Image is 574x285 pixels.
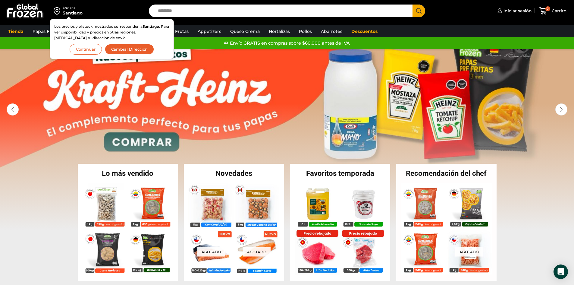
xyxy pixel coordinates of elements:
[143,24,159,29] strong: Santiago
[195,26,224,37] a: Appetizers
[243,247,271,257] p: Agotado
[30,26,62,37] a: Papas Fritas
[412,5,425,17] button: Search button
[227,26,263,37] a: Queso Crema
[455,247,483,257] p: Agotado
[290,170,391,177] h2: Favoritos temporada
[184,170,284,177] h2: Novedades
[5,26,27,37] a: Tienda
[545,6,550,11] span: 0
[502,8,532,14] span: Iniciar sesión
[554,264,568,279] div: Open Intercom Messenger
[197,247,225,257] p: Agotado
[538,4,568,18] a: 0 Carrito
[54,24,169,41] p: Los precios y el stock mostrados corresponden a . Para ver disponibilidad y precios en otras regi...
[555,103,567,116] div: Next slide
[54,6,63,16] img: address-field-icon.svg
[7,103,19,116] div: Previous slide
[296,26,315,37] a: Pollos
[496,5,532,17] a: Iniciar sesión
[70,44,102,55] button: Continuar
[105,44,154,55] button: Cambiar Dirección
[396,170,497,177] h2: Recomendación del chef
[266,26,293,37] a: Hortalizas
[550,8,566,14] span: Carrito
[63,10,83,16] div: Santiago
[63,6,83,10] div: Enviar a
[318,26,345,37] a: Abarrotes
[78,170,178,177] h2: Lo más vendido
[348,26,381,37] a: Descuentos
